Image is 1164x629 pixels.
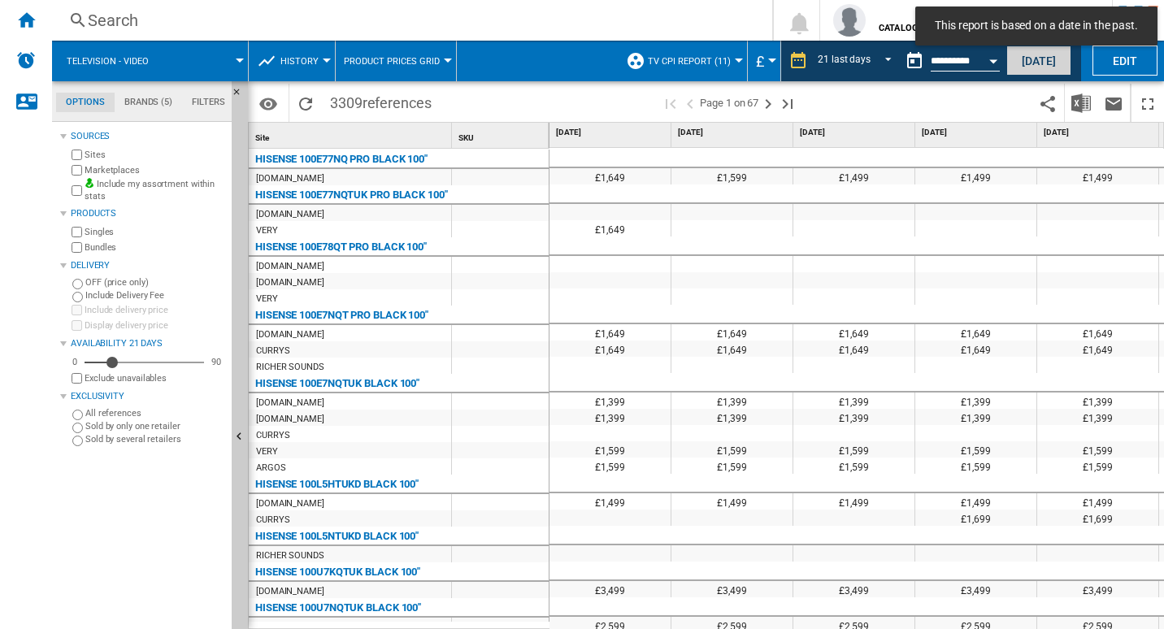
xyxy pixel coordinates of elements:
[60,41,240,81] div: Television - video
[255,374,419,393] div: HISENSE 100E7NQTUK BLACK 100"
[256,327,324,343] div: [DOMAIN_NAME]
[85,289,225,301] label: Include Delivery Fee
[68,356,81,368] div: 0
[678,127,789,138] span: [DATE]
[256,583,324,600] div: [DOMAIN_NAME]
[256,548,324,564] div: RICHER SOUNDS
[793,393,914,409] div: £1,399
[256,411,324,427] div: [DOMAIN_NAME]
[756,53,764,70] span: £
[915,510,1036,526] div: £1,699
[85,178,94,188] img: mysite-bg-18x18.png
[72,165,82,176] input: Marketplaces
[255,150,428,169] div: HISENSE 100E77NQ PRO BLACK 100"
[256,291,278,307] div: VERY
[322,84,440,118] span: 3309
[85,304,225,316] label: Include delivery price
[915,324,1036,341] div: £1,649
[1131,84,1164,122] button: Maximize
[256,427,289,444] div: CURRYS
[1037,409,1158,425] div: £1,399
[818,54,871,65] div: 21 last days
[255,562,420,582] div: HISENSE 100U7KQTUK BLACK 100"
[458,133,474,142] span: SKU
[255,475,419,494] div: HISENSE 100L5HTUKD BLACK 100"
[85,164,225,176] label: Marketplaces
[280,56,319,67] span: History
[793,441,914,458] div: £1,599
[671,493,793,510] div: £1,499
[255,598,421,618] div: HISENSE 100U7NQTUK BLACK 100''
[72,227,82,237] input: Singles
[256,223,278,239] div: VERY
[289,84,322,122] button: Reload
[915,581,1036,597] div: £3,499
[833,4,866,37] img: profile.jpg
[915,393,1036,409] div: £1,399
[1037,581,1158,597] div: £3,499
[748,41,781,81] md-menu: Currency
[56,93,115,112] md-tab-item: Options
[549,168,671,184] div: £1,649
[182,93,235,112] md-tab-item: Filters
[363,94,432,111] span: references
[793,168,914,184] div: £1,499
[793,493,914,510] div: £1,499
[549,393,671,409] div: £1,399
[919,123,1036,143] div: [DATE]
[71,259,225,272] div: Delivery
[344,41,448,81] button: Product prices grid
[1044,127,1155,138] span: [DATE]
[915,493,1036,510] div: £1,499
[71,337,225,350] div: Availability 21 Days
[1037,324,1158,341] div: £1,649
[793,409,914,425] div: £1,399
[1006,46,1071,76] button: [DATE]
[1037,510,1158,526] div: £1,699
[252,89,284,118] button: Options
[700,84,758,122] span: Page 1 on 67
[85,178,225,203] label: Include my assortment within stats
[255,306,428,325] div: HISENSE 100E7NQT PRO BLACK 100"
[255,237,427,257] div: HISENSE 100E78QT PRO BLACK 100"
[72,436,83,446] input: Sold by several retailers
[778,84,797,122] button: Last page
[671,409,793,425] div: £1,399
[85,276,225,288] label: OFF (price only)
[85,226,225,238] label: Singles
[1037,393,1158,409] div: £1,399
[256,206,324,223] div: [DOMAIN_NAME]
[671,393,793,409] div: £1,399
[256,496,324,512] div: [DOMAIN_NAME]
[915,409,1036,425] div: £1,399
[71,207,225,220] div: Products
[256,171,324,187] div: [DOMAIN_NAME]
[255,527,419,546] div: HISENSE 100L5NTUKD BLACK 100"
[549,581,671,597] div: £3,499
[915,458,1036,474] div: £1,599
[256,359,324,375] div: RICHER SOUNDS
[72,279,83,289] input: OFF (price only)
[1071,93,1091,113] img: excel-24x24.png
[1032,84,1064,122] button: Share this bookmark with others
[72,242,82,253] input: Bundles
[661,84,680,122] button: First page
[1037,168,1158,184] div: £1,499
[255,133,269,142] span: Site
[71,390,225,403] div: Exclusivity
[1065,84,1097,122] button: Download in Excel
[344,56,440,67] span: Product prices grid
[1037,458,1158,474] div: £1,599
[671,341,793,357] div: £1,649
[280,41,327,81] button: History
[549,441,671,458] div: £1,599
[256,275,324,291] div: [DOMAIN_NAME]
[85,420,225,432] label: Sold by only one retailer
[793,341,914,357] div: £1,649
[257,41,327,81] div: History
[648,41,739,81] button: TV CPI Report (11)
[1092,46,1157,76] button: Edit
[756,41,772,81] button: £
[549,493,671,510] div: £1,499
